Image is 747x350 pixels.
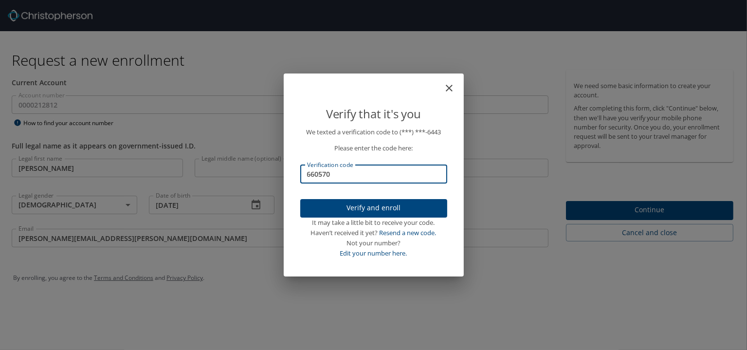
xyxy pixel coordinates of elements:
a: Edit your number here. [340,249,407,258]
button: close [448,77,460,89]
p: Verify that it's you [300,105,447,123]
button: Verify and enroll [300,199,447,218]
div: Not your number? [300,238,447,248]
div: Haven’t received it yet? [300,228,447,238]
span: Verify and enroll [308,202,439,214]
p: We texted a verification code to (***) ***- 6443 [300,127,447,137]
a: Resend a new code. [380,228,437,237]
p: Please enter the code here: [300,143,447,153]
div: It may take a little bit to receive your code. [300,218,447,228]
